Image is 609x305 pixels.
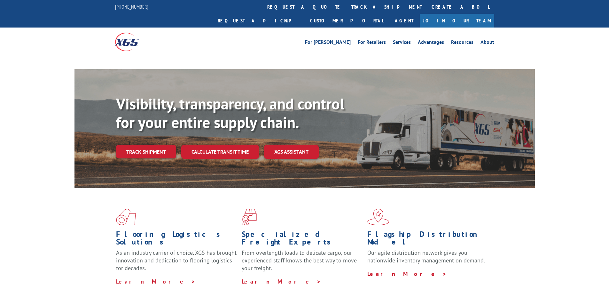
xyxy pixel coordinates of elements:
h1: Specialized Freight Experts [242,230,363,249]
a: Learn More > [116,278,196,285]
a: Learn More > [367,270,447,277]
span: As an industry carrier of choice, XGS has brought innovation and dedication to flooring logistics... [116,249,237,272]
img: xgs-icon-flagship-distribution-model-red [367,209,389,225]
h1: Flagship Distribution Model [367,230,488,249]
a: Request a pickup [213,14,305,28]
p: From overlength loads to delicate cargo, our experienced staff knows the best way to move your fr... [242,249,363,277]
a: For [PERSON_NAME] [305,40,351,47]
a: About [480,40,494,47]
a: Calculate transit time [181,145,259,159]
a: Track shipment [116,145,176,158]
a: For Retailers [358,40,386,47]
img: xgs-icon-total-supply-chain-intelligence-red [116,209,136,225]
a: Learn More > [242,278,321,285]
a: [PHONE_NUMBER] [115,4,148,10]
span: Our agile distribution network gives you nationwide inventory management on demand. [367,249,485,264]
a: XGS ASSISTANT [264,145,319,159]
img: xgs-icon-focused-on-flooring-red [242,209,257,225]
a: Resources [451,40,473,47]
a: Join Our Team [420,14,494,28]
b: Visibility, transparency, and control for your entire supply chain. [116,94,344,132]
a: Agent [388,14,420,28]
h1: Flooring Logistics Solutions [116,230,237,249]
a: Services [393,40,411,47]
a: Customer Portal [305,14,388,28]
a: Advantages [418,40,444,47]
